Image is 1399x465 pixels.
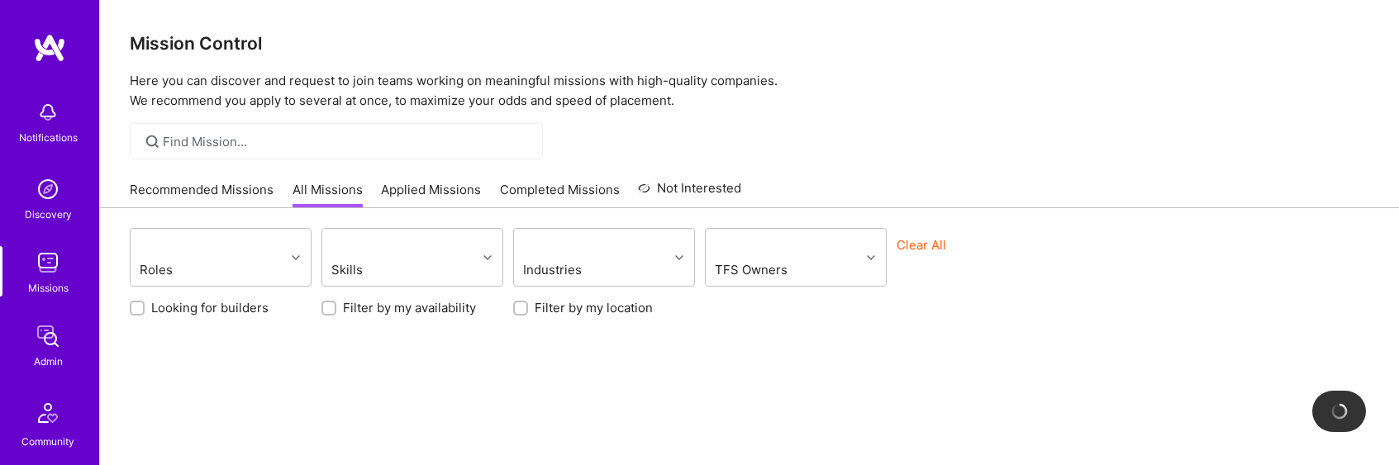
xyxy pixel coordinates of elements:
a: All Missions [293,181,363,208]
img: Community [28,393,68,433]
div: Industries [519,258,626,282]
a: Applied Missions [381,181,481,208]
div: Notifications [19,129,78,146]
img: teamwork [31,246,64,279]
label: Filter by my availability [343,299,476,316]
div: TFS Owners [711,258,824,282]
div: Discovery [25,206,72,223]
img: bell [31,96,64,129]
img: discovery [31,173,64,206]
i: icon SearchGrey [143,132,162,151]
button: Clear All [897,236,946,254]
div: Missions [28,279,69,297]
img: admin teamwork [31,320,64,353]
div: Community [21,433,74,450]
i: icon Chevron [867,254,875,262]
label: Filter by my location [535,299,653,316]
a: Not Interested [638,178,741,208]
a: Recommended Missions [130,181,274,208]
a: Completed Missions [500,181,620,208]
img: logo [33,33,66,63]
img: loading [1328,401,1349,422]
h3: Mission Control [130,33,1369,54]
div: Skills [327,258,420,282]
label: Looking for builders [151,299,269,316]
div: Roles [136,258,229,282]
input: Find Mission... [163,133,531,150]
div: Admin [34,353,63,370]
i: icon Chevron [483,254,492,262]
i: icon Chevron [292,254,300,262]
p: Here you can discover and request to join teams working on meaningful missions with high-quality ... [130,71,1369,111]
i: icon Chevron [675,254,683,262]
